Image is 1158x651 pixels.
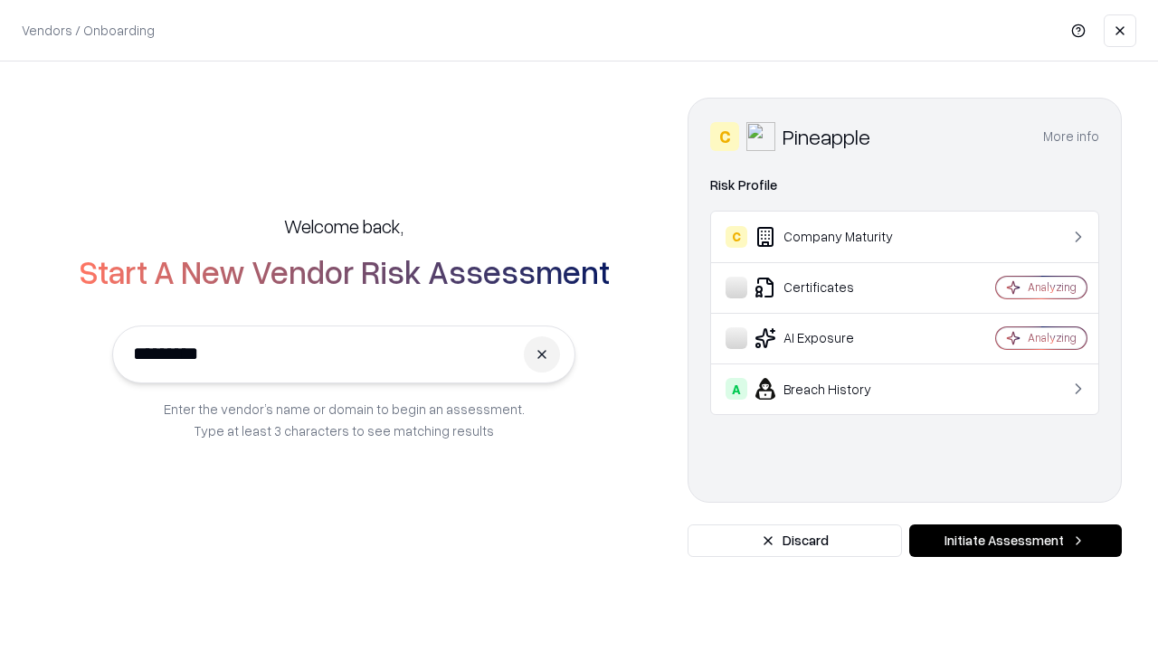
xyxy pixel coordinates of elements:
[710,122,739,151] div: C
[79,253,610,289] h2: Start A New Vendor Risk Assessment
[1028,330,1077,345] div: Analyzing
[1028,279,1077,295] div: Analyzing
[726,378,942,400] div: Breach History
[688,524,902,557] button: Discard
[22,21,155,40] p: Vendors / Onboarding
[164,398,525,441] p: Enter the vendor’s name or domain to begin an assessment. Type at least 3 characters to see match...
[284,213,403,239] h5: Welcome back,
[746,122,775,151] img: Pineapple
[726,378,747,400] div: A
[1043,120,1099,153] button: More info
[726,226,747,248] div: C
[726,277,942,298] div: Certificates
[909,524,1122,557] button: Initiate Assessment
[710,175,1099,196] div: Risk Profile
[726,226,942,248] div: Company Maturity
[726,327,942,349] div: AI Exposure
[783,122,870,151] div: Pineapple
